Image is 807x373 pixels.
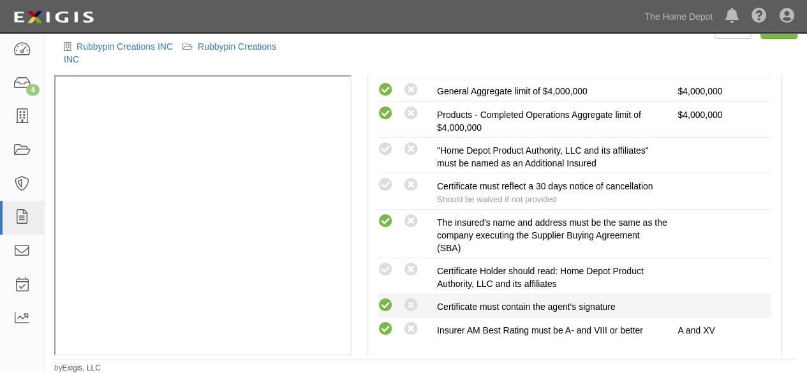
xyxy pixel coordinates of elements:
[378,262,394,278] i: Compliant
[677,108,737,121] p: $4,000,000
[403,262,419,278] i: Non-Compliant
[403,214,419,230] i: Non-Compliant
[378,298,394,314] i: Compliant
[77,41,173,52] a: Rubbypin Creations INC
[437,217,667,253] span: The insured's name and address must be the same as the company executing the Supplier Buying Agre...
[378,214,394,230] i: Compliant
[638,4,719,29] a: The Home Depot
[378,321,394,337] i: This compliance result is calculated automatically and cannot be changed
[751,9,767,24] i: Help Center - Complianz
[437,194,557,204] span: Should be waived if not provided
[10,6,98,29] img: logo-5460c22ac91f19d4615b14bd174203de0afe785f0fc80cf4dbbc73dc1793850b.png
[437,86,588,96] span: General Aggregate limit of $4,000,000
[63,363,101,372] a: Exigis, LLC
[437,266,644,289] span: Certificate Holder should read: Home Depot Product Authority, LLC and its affiliates
[677,85,737,98] p: $4,000,000
[26,84,40,96] div: 4
[677,324,737,337] p: A and XV
[378,142,394,157] i: Compliant
[403,82,419,98] i: This compliance result is calculated automatically and cannot be changed
[403,298,419,314] i: Non-Compliant
[437,181,653,191] span: Certificate must reflect a 30 days notice of cancellation
[378,82,394,98] i: This compliance result is calculated automatically and cannot be changed
[378,106,394,122] i: This compliance result is calculated automatically and cannot be changed
[403,106,419,122] i: This compliance result is calculated automatically and cannot be changed
[378,177,394,193] i: Compliant
[403,321,419,337] i: This compliance result is calculated automatically and cannot be changed
[437,325,643,335] span: Insurer AM Best Rating must be A- and VIII or better
[437,110,641,133] span: Products - Completed Operations Aggregate limit of $4,000,000
[403,142,419,157] i: Non-Compliant
[437,145,649,168] span: "Home Depot Product Authority, LLC and its affiliates" must be named as an Additional Insured
[437,302,616,312] span: Certificate must contain the agent's signature
[403,177,419,193] i: Non-Compliant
